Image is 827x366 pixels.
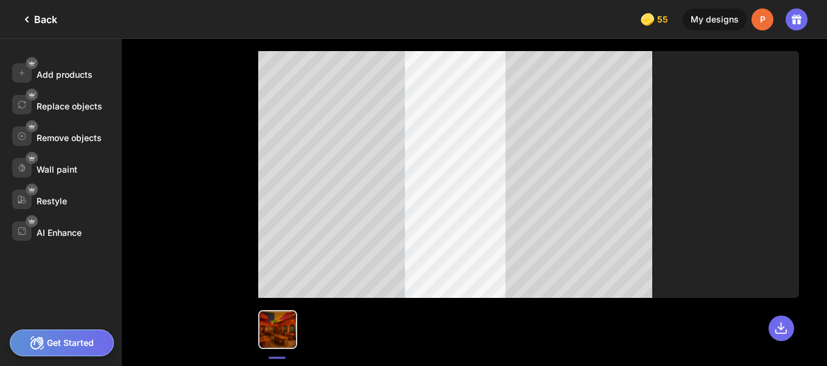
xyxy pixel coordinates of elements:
div: Replace objects [37,101,102,111]
div: My designs [683,9,747,30]
div: Back [19,12,57,27]
span: 55 [657,15,670,24]
div: Restyle [37,196,67,206]
div: P [751,9,773,30]
div: Add products [37,69,93,80]
div: Remove objects [37,133,102,143]
div: Get Started [10,330,114,356]
div: Wall paint [37,164,77,174]
div: AI Enhance [37,227,82,238]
